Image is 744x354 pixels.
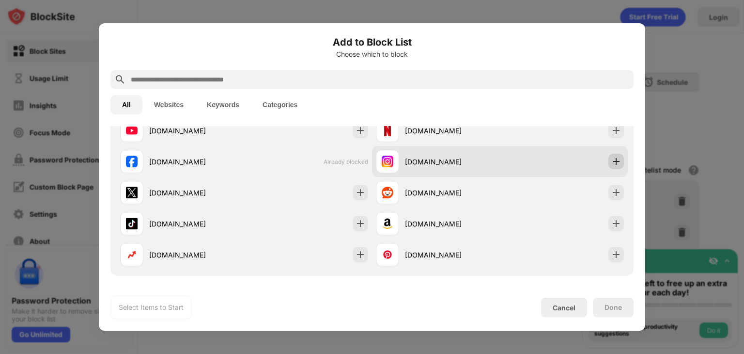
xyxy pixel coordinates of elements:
[405,219,500,229] div: [DOMAIN_NAME]
[149,188,244,198] div: [DOMAIN_NAME]
[382,125,393,136] img: favicons
[149,126,244,136] div: [DOMAIN_NAME]
[382,218,393,229] img: favicons
[405,250,500,260] div: [DOMAIN_NAME]
[604,304,622,311] div: Done
[110,50,634,58] div: Choose which to block
[553,304,575,312] div: Cancel
[382,249,393,260] img: favicons
[119,303,184,312] div: Select Items to Start
[110,35,634,49] h6: Add to Block List
[114,74,126,85] img: search.svg
[149,157,244,167] div: [DOMAIN_NAME]
[195,95,251,114] button: Keywords
[149,219,244,229] div: [DOMAIN_NAME]
[324,158,368,165] span: Already blocked
[126,125,138,136] img: favicons
[405,157,500,167] div: [DOMAIN_NAME]
[405,188,500,198] div: [DOMAIN_NAME]
[126,187,138,198] img: favicons
[382,187,393,198] img: favicons
[126,218,138,229] img: favicons
[382,156,393,167] img: favicons
[126,156,138,167] img: favicons
[251,95,309,114] button: Categories
[126,249,138,260] img: favicons
[142,95,195,114] button: Websites
[110,95,142,114] button: All
[149,250,244,260] div: [DOMAIN_NAME]
[405,126,500,136] div: [DOMAIN_NAME]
